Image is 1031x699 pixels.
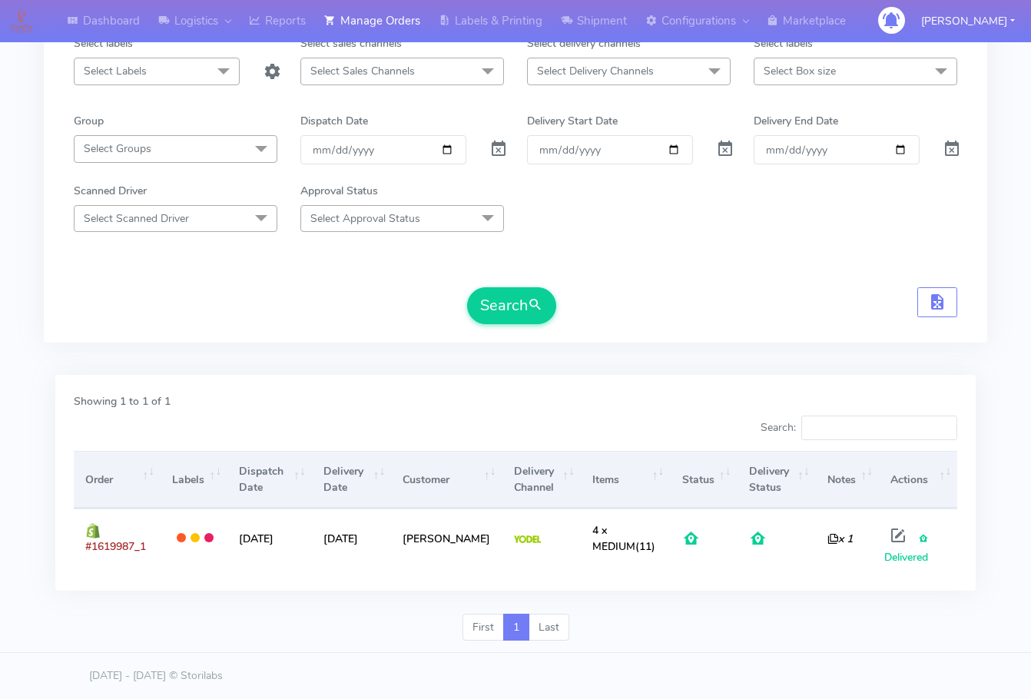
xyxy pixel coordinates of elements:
label: Dispatch Date [300,113,368,129]
span: #1619987_1 [85,539,146,554]
td: [PERSON_NAME] [391,509,502,567]
span: Select Approval Status [310,211,420,226]
td: [DATE] [312,509,392,567]
label: Scanned Driver [74,183,147,199]
label: Approval Status [300,183,378,199]
td: [DATE] [227,509,312,567]
th: Dispatch Date: activate to sort column ascending [227,451,312,509]
span: Delivered [884,532,929,565]
th: Actions: activate to sort column ascending [879,451,957,509]
th: Notes: activate to sort column ascending [816,451,879,509]
th: Labels: activate to sort column ascending [161,451,227,509]
img: Yodel [514,535,541,543]
img: shopify.png [85,523,101,538]
label: Search: [761,416,957,440]
button: Search [467,287,556,324]
label: Delivery End Date [754,113,838,129]
span: Select Box size [764,64,836,78]
th: Delivery Status: activate to sort column ascending [738,451,816,509]
label: Select labels [74,35,133,51]
span: Select Labels [84,64,147,78]
th: Status: activate to sort column ascending [670,451,737,509]
button: [PERSON_NAME] [910,5,1026,37]
i: x 1 [827,532,853,546]
label: Select delivery channels [527,35,641,51]
a: 1 [503,614,529,641]
th: Delivery Date: activate to sort column ascending [312,451,392,509]
span: Select Sales Channels [310,64,415,78]
label: Delivery Start Date [527,113,618,129]
th: Order: activate to sort column ascending [74,451,161,509]
label: Group [74,113,104,129]
label: Select labels [754,35,813,51]
input: Search: [801,416,957,440]
span: 4 x MEDIUM [592,523,635,554]
th: Items: activate to sort column ascending [581,451,671,509]
th: Delivery Channel: activate to sort column ascending [502,451,581,509]
span: Select Groups [84,141,151,156]
span: Select Scanned Driver [84,211,189,226]
span: (11) [592,523,655,554]
label: Select sales channels [300,35,402,51]
span: Select Delivery Channels [537,64,654,78]
label: Showing 1 to 1 of 1 [74,393,171,409]
th: Customer: activate to sort column ascending [391,451,502,509]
